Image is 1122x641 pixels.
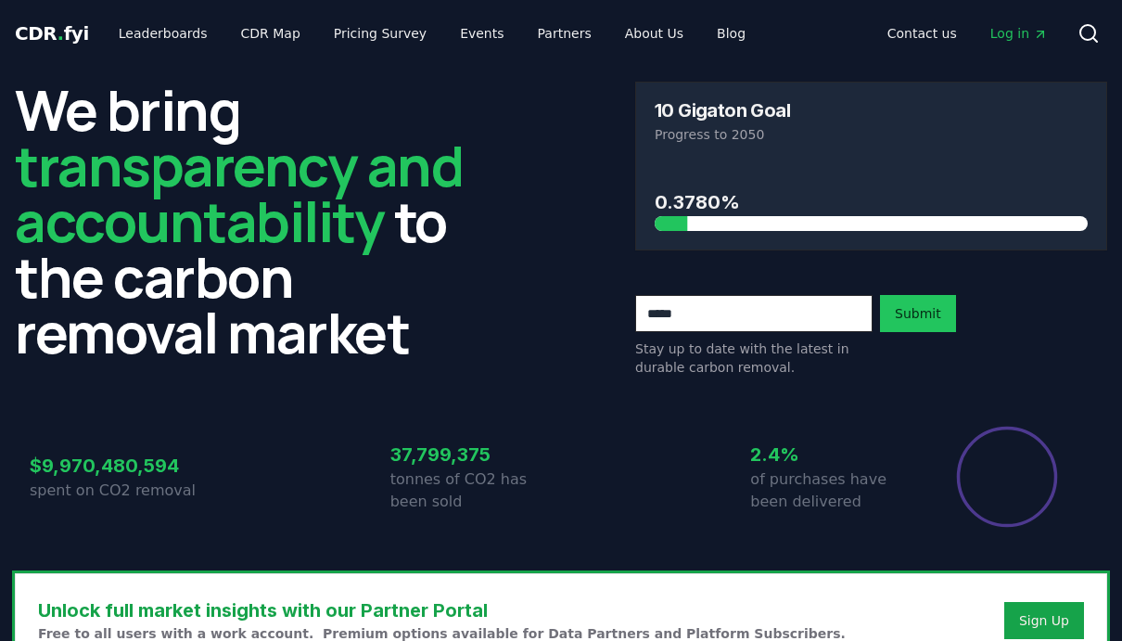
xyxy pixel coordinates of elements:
a: Pricing Survey [319,17,441,50]
a: Partners [523,17,606,50]
h3: 2.4% [750,441,921,468]
nav: Main [873,17,1063,50]
a: Leaderboards [104,17,223,50]
a: CDR Map [226,17,315,50]
h3: 37,799,375 [390,441,561,468]
h3: Unlock full market insights with our Partner Portal [38,596,846,624]
p: tonnes of CO2 has been sold [390,468,561,513]
a: Blog [702,17,760,50]
p: Progress to 2050 [655,125,1088,144]
a: Sign Up [1019,611,1069,630]
h3: 0.3780% [655,188,1088,216]
span: transparency and accountability [15,127,463,259]
a: Log in [975,17,1063,50]
p: Stay up to date with the latest in durable carbon removal. [635,340,873,377]
p: of purchases have been delivered [750,468,921,513]
h2: We bring to the carbon removal market [15,82,487,360]
span: CDR fyi [15,22,89,45]
span: . [57,22,64,45]
h3: $9,970,480,594 [30,452,200,480]
a: CDR.fyi [15,20,89,46]
span: Log in [990,24,1048,43]
nav: Main [104,17,760,50]
button: Sign Up [1004,602,1084,639]
a: Contact us [873,17,972,50]
h3: 10 Gigaton Goal [655,101,790,120]
div: Percentage of sales delivered [955,425,1059,529]
p: spent on CO2 removal [30,480,200,502]
a: About Us [610,17,698,50]
button: Submit [880,295,956,332]
a: Events [445,17,518,50]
